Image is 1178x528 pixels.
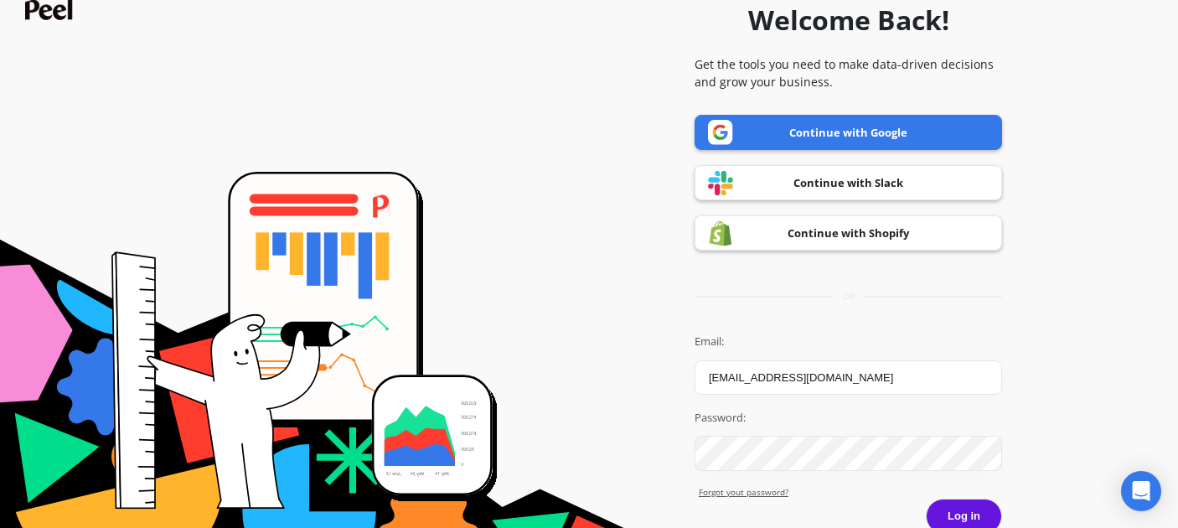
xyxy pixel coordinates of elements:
[1121,471,1161,511] div: Open Intercom Messenger
[708,170,733,196] img: Slack logo
[695,334,1002,350] label: Email:
[699,486,1002,499] a: Forgot yout password?
[695,55,1002,91] p: Get the tools you need to make data-driven decisions and grow your business.
[695,360,1002,395] input: you@example.com
[695,410,1002,427] label: Password:
[695,290,1002,303] div: or
[708,220,733,246] img: Shopify logo
[695,115,1002,150] a: Continue with Google
[695,165,1002,200] a: Continue with Slack
[708,120,733,145] img: Google logo
[695,215,1002,251] a: Continue with Shopify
